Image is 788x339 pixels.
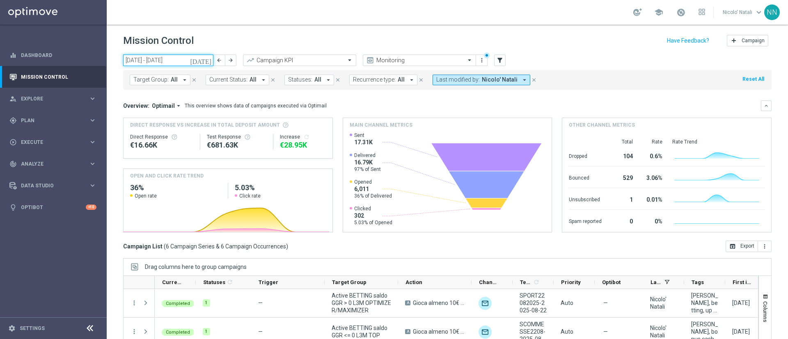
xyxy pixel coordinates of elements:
[135,193,157,199] span: Open rate
[496,57,504,64] i: filter_alt
[216,57,222,63] i: arrow_back
[145,264,247,270] div: Row Groups
[288,76,312,83] span: Statuses:
[569,121,635,129] h4: Other channel metrics
[131,299,138,307] button: more_vert
[729,243,736,250] i: open_in_browser
[398,76,405,83] span: All
[21,44,96,66] a: Dashboard
[354,185,392,193] span: 6,011
[325,76,332,84] i: arrow_drop_down
[9,74,97,80] div: Mission Control
[280,140,325,150] div: €28,954
[228,57,234,63] i: arrow_forward
[569,171,602,184] div: Bounced
[9,117,17,124] i: gps_fixed
[20,326,45,331] a: Settings
[89,138,96,146] i: keyboard_arrow_right
[314,76,321,83] span: All
[9,139,97,146] div: play_circle_outline Execute keyboard_arrow_right
[258,300,263,306] span: —
[643,214,662,227] div: 0%
[727,35,768,46] button: add Campaign
[643,149,662,162] div: 0.6%
[89,182,96,189] i: keyboard_arrow_right
[732,328,750,335] div: 22 Aug 2025, Friday
[270,77,276,83] i: close
[225,278,233,287] span: Calculate column
[8,325,16,332] i: settings
[130,140,193,150] div: €16,660
[9,117,97,124] button: gps_fixed Plan keyboard_arrow_right
[761,100,772,111] button: keyboard_arrow_down
[303,134,310,140] i: refresh
[732,299,750,307] div: 22 Aug 2025, Friday
[479,325,492,339] img: Optimail
[521,76,528,84] i: arrow_drop_down
[532,278,540,287] span: Calculate column
[354,159,381,166] span: 16.79K
[9,161,97,167] button: track_changes Analyze keyboard_arrow_right
[189,55,213,67] button: [DATE]
[124,289,155,318] div: Press SPACE to select this row.
[207,140,266,150] div: €681,627
[86,205,96,210] div: +10
[533,279,540,285] i: refresh
[21,183,89,188] span: Data Studio
[731,37,737,44] i: add
[643,139,662,145] div: Rate
[9,52,97,59] button: equalizer Dashboard
[494,55,506,66] button: filter_alt
[418,77,424,83] i: close
[722,6,764,18] a: Nicolo' Natalikeyboard_arrow_down
[366,56,374,64] i: preview
[530,75,538,84] button: close
[569,214,602,227] div: Spam reported
[259,279,278,285] span: Trigger
[482,76,518,83] span: Nicolo' Natali
[89,95,96,102] i: keyboard_arrow_right
[89,160,96,168] i: keyboard_arrow_right
[484,52,490,58] div: There are unsaved changes
[162,299,194,307] colored-tag: Completed
[227,279,233,285] i: refresh
[258,328,263,335] span: —
[603,299,608,307] span: —
[417,75,425,84] button: close
[239,193,261,199] span: Click rate
[21,96,89,101] span: Explore
[479,297,492,310] img: Optimail
[9,160,89,168] div: Analyze
[433,75,530,85] button: Last modified by: Nicolo' Natali arrow_drop_down
[21,196,86,218] a: Optibot
[354,152,381,159] span: Delivered
[334,75,341,84] button: close
[335,77,341,83] i: close
[9,204,97,211] button: lightbulb Optibot +10
[354,132,373,139] span: Sent
[350,121,412,129] h4: Main channel metrics
[405,279,422,285] span: Action
[332,279,367,285] span: Target Group
[758,241,772,252] button: more_vert
[354,179,392,185] span: Opened
[569,192,602,205] div: Unsubscribed
[478,55,486,65] button: more_vert
[520,279,532,285] span: Templates
[207,134,266,140] div: Test Response
[479,279,499,285] span: Channel
[612,214,633,227] div: 0
[203,279,225,285] span: Statuses
[726,241,758,252] button: open_in_browser Export
[9,95,89,102] div: Explore
[284,75,334,85] button: Statuses: All arrow_drop_down
[762,301,769,322] span: Columns
[123,243,288,250] h3: Campaign List
[166,243,286,250] span: 6 Campaign Series & 6 Campaign Occurrences
[190,75,198,84] button: close
[175,102,182,109] i: arrow_drop_down
[651,279,661,285] span: Last Modified By
[612,192,633,205] div: 1
[603,328,608,335] span: —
